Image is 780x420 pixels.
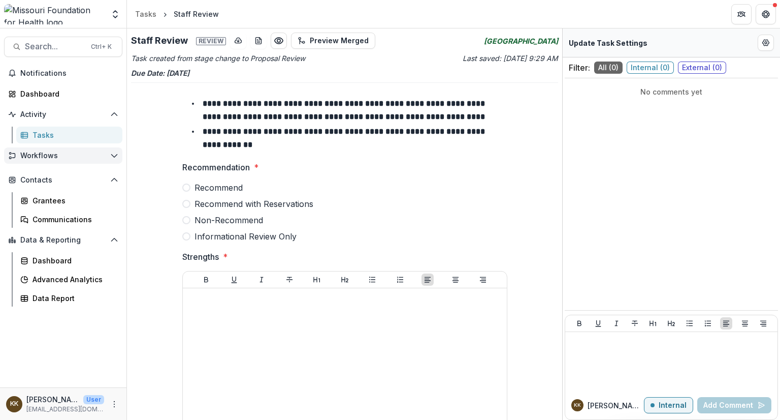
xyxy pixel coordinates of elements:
[20,110,106,119] span: Activity
[421,274,434,286] button: Align Left
[449,274,462,286] button: Align Center
[697,397,771,413] button: Add Comment
[131,7,223,21] nav: breadcrumb
[4,4,104,24] img: Missouri Foundation for Health logo
[4,232,122,248] button: Open Data & Reporting
[283,274,296,286] button: Strike
[32,214,114,225] div: Communications
[108,398,120,410] button: More
[665,317,677,329] button: Heading 2
[574,403,581,408] div: Katie Kaufmann
[291,33,375,49] button: Preview Merged
[644,397,693,413] button: Internal
[347,53,559,64] p: Last saved: [DATE] 9:29 AM
[174,9,219,19] div: Staff Review
[569,38,647,48] p: Update Task Settings
[311,274,323,286] button: Heading 1
[26,405,104,414] p: [EMAIL_ADDRESS][DOMAIN_NAME]
[10,401,18,407] div: Katie Kaufmann
[569,86,774,97] p: No comments yet
[569,62,590,74] p: Filter:
[484,36,558,46] i: [GEOGRAPHIC_DATA]
[194,198,313,210] span: Recommend with Reservations
[4,65,122,81] button: Notifications
[592,317,604,329] button: Underline
[739,317,751,329] button: Align Center
[255,274,268,286] button: Italicize
[250,33,267,49] button: download-word-button
[610,317,623,329] button: Italicize
[89,41,114,52] div: Ctrl + K
[16,211,122,228] a: Communications
[194,182,243,194] span: Recommend
[731,4,752,24] button: Partners
[135,9,156,19] div: Tasks
[477,274,489,286] button: Align Right
[131,35,226,46] h2: Staff Review
[32,274,114,285] div: Advanced Analytics
[702,317,714,329] button: Ordered List
[4,172,122,188] button: Open Contacts
[594,62,623,74] span: All ( 0 )
[131,68,558,78] p: Due Date: [DATE]
[659,401,687,410] p: Internal
[720,317,732,329] button: Align Left
[684,317,696,329] button: Bullet List
[366,274,378,286] button: Bullet List
[339,274,351,286] button: Heading 2
[32,293,114,304] div: Data Report
[182,161,250,173] p: Recommendation
[4,37,122,57] button: Search...
[200,274,212,286] button: Bold
[678,62,726,74] span: External ( 0 )
[757,317,769,329] button: Align Right
[108,4,122,24] button: Open entity switcher
[194,214,263,226] span: Non-Recommend
[271,33,287,49] button: Preview 839c43d8-8e38-4e1e-805c-79c735eb3de1.pdf
[16,127,122,143] a: Tasks
[230,33,246,49] button: download-button
[20,152,106,160] span: Workflows
[573,317,586,329] button: Bold
[83,395,104,404] p: User
[228,274,240,286] button: Underline
[627,62,674,74] span: Internal ( 0 )
[758,35,774,51] button: Edit Form Settings
[32,130,114,140] div: Tasks
[4,106,122,123] button: Open Activity
[394,274,406,286] button: Ordered List
[16,192,122,209] a: Grantees
[4,147,122,164] button: Open Workflows
[20,176,106,185] span: Contacts
[629,317,641,329] button: Strike
[20,69,118,78] span: Notifications
[647,317,659,329] button: Heading 1
[131,7,160,21] a: Tasks
[32,255,114,266] div: Dashboard
[26,394,79,405] p: [PERSON_NAME]
[20,88,114,99] div: Dashboard
[756,4,776,24] button: Get Help
[4,85,122,102] a: Dashboard
[194,230,297,243] span: Informational Review Only
[196,37,226,45] span: Review
[32,195,114,206] div: Grantees
[16,271,122,288] a: Advanced Analytics
[25,42,85,51] span: Search...
[20,236,106,245] span: Data & Reporting
[182,251,219,263] p: Strengths
[16,290,122,307] a: Data Report
[131,53,343,64] p: Task created from stage change to Proposal Review
[588,400,644,411] p: [PERSON_NAME]
[16,252,122,269] a: Dashboard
